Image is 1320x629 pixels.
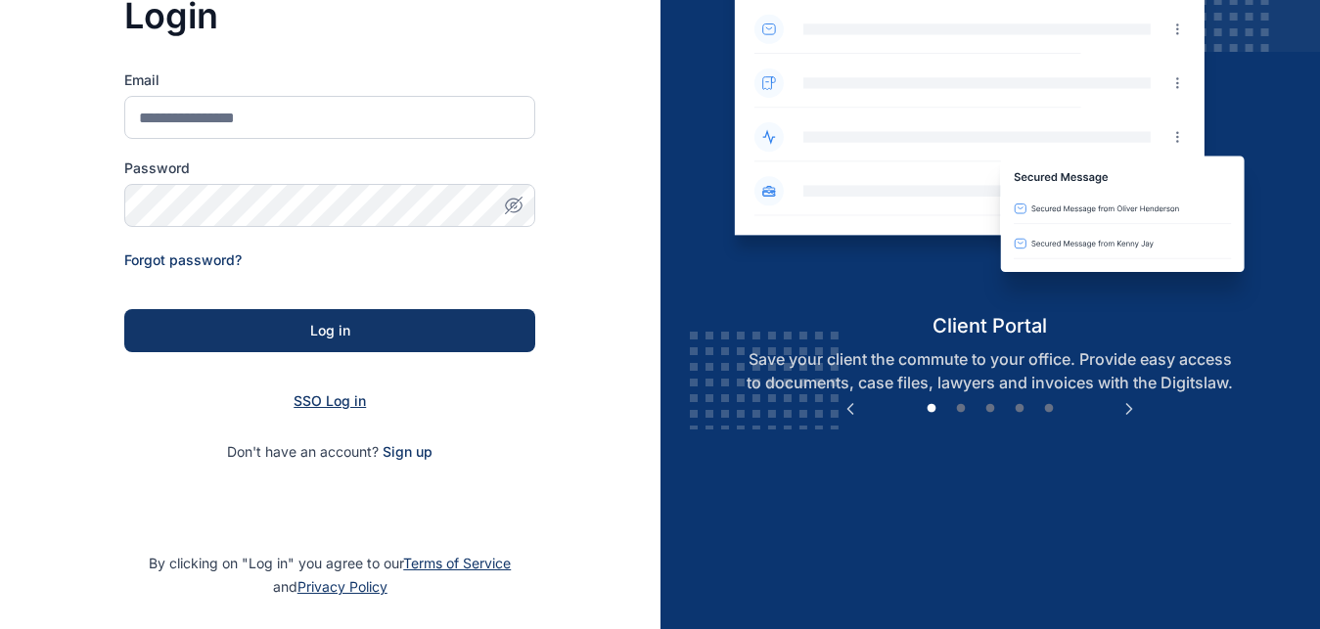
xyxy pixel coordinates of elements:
h5: client portal [718,312,1261,339]
p: Don't have an account? [124,442,535,462]
a: Forgot password? [124,251,242,268]
button: 4 [1010,399,1029,419]
button: 2 [951,399,971,419]
p: Save your client the commute to your office. Provide easy access to documents, case files, lawyer... [718,347,1261,394]
button: Previous [841,399,860,419]
span: and [273,578,387,595]
button: 1 [922,399,941,419]
button: Next [1119,399,1139,419]
label: Password [124,158,535,178]
div: Log in [156,321,504,340]
a: Terms of Service [403,555,511,571]
button: Log in [124,309,535,352]
a: Privacy Policy [297,578,387,595]
p: By clicking on "Log in" you agree to our [23,552,637,599]
a: SSO Log in [294,392,366,409]
a: Sign up [383,443,432,460]
button: 3 [980,399,1000,419]
span: Sign up [383,442,432,462]
label: Email [124,70,535,90]
button: 5 [1039,399,1059,419]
